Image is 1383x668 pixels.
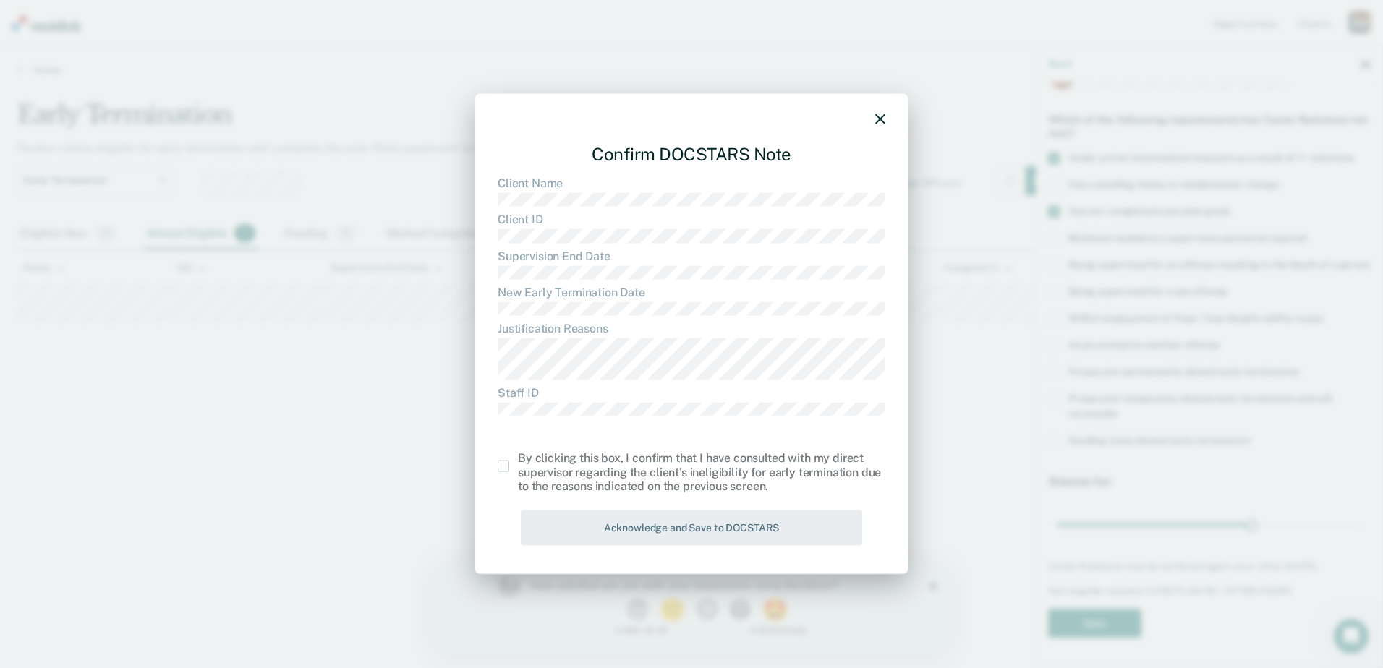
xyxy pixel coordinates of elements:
[498,132,885,176] div: Confirm DOCSTARS Note
[496,22,505,30] div: Close survey
[98,19,433,32] div: How satisfied are you with your experience using Recidiviz?
[498,286,885,299] dt: New Early Termination Date
[263,39,289,61] button: 3
[329,39,359,61] button: 5
[518,451,885,493] div: By clicking this box, I confirm that I have consulted with my direct supervisor regarding the cli...
[498,386,885,400] dt: Staff ID
[64,14,87,38] img: Profile image for Kim
[521,510,862,546] button: Acknowledge and Save to DOCSTARS
[498,176,885,189] dt: Client Name
[318,65,454,74] div: 5 - Extremely
[194,39,219,61] button: 1
[226,39,256,61] button: 2
[498,213,885,226] dt: Client ID
[498,322,885,335] dt: Justification Reasons
[498,249,885,262] dt: Supervision End Date
[98,65,235,74] div: 1 - Not at all
[297,39,322,61] button: 4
